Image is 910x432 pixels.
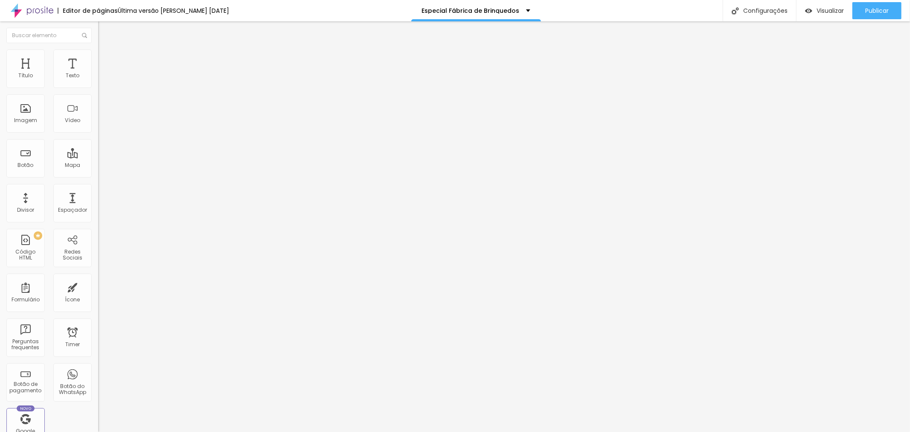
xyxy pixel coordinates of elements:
[118,8,229,14] div: Última versão [PERSON_NAME] [DATE]
[65,117,80,123] div: Vídeo
[65,342,80,347] div: Timer
[12,297,40,303] div: Formulário
[17,406,35,412] div: Novo
[6,28,92,43] input: Buscar elemento
[17,207,34,213] div: Divisor
[82,33,87,38] img: Icone
[66,73,79,79] div: Texto
[55,383,89,396] div: Botão do WhatsApp
[58,207,87,213] div: Espaçador
[18,73,33,79] div: Título
[9,339,42,351] div: Perguntas frequentes
[9,249,42,261] div: Código HTML
[732,7,739,15] img: Icone
[805,7,812,15] img: view-1.svg
[18,162,34,168] div: Botão
[55,249,89,261] div: Redes Sociais
[58,8,118,14] div: Editor de páginas
[9,381,42,394] div: Botão de pagamento
[65,297,80,303] div: Ícone
[865,7,889,14] span: Publicar
[14,117,37,123] div: Imagem
[817,7,844,14] span: Visualizar
[65,162,80,168] div: Mapa
[797,2,852,19] button: Visualizar
[852,2,901,19] button: Publicar
[422,8,520,14] p: Especial Fábrica de Brinquedos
